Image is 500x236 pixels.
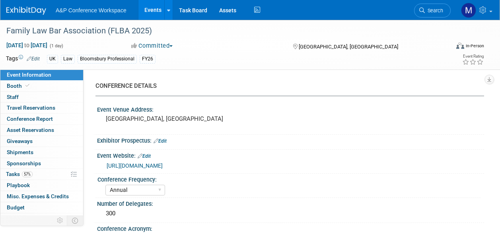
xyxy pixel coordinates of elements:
[7,94,19,100] span: Staff
[0,213,83,224] a: ROI, Objectives & ROO
[0,191,83,202] a: Misc. Expenses & Credits
[465,43,484,49] div: In-Person
[7,160,41,166] span: Sponsorships
[0,147,83,158] a: Shipments
[97,198,484,208] div: Number of Delegates:
[0,114,83,124] a: Conference Report
[95,82,478,90] div: CONFERENCE DETAILS
[0,202,83,213] a: Budget
[7,182,30,188] span: Playbook
[67,215,84,226] td: Toggle Event Tabs
[49,43,63,48] span: (1 day)
[56,7,126,14] span: A&P Conference Workspace
[7,72,51,78] span: Event Information
[7,116,53,122] span: Conference Report
[106,115,249,122] pre: [GEOGRAPHIC_DATA], [GEOGRAPHIC_DATA]
[97,223,484,233] div: Conference Acronym:
[0,70,83,80] a: Event Information
[78,55,137,63] div: Bloomsbury Professional
[6,54,40,64] td: Tags
[462,54,484,58] div: Event Rating
[7,104,55,111] span: Travel Reservations
[97,150,484,160] div: Event Website:
[107,162,163,169] a: [URL][DOMAIN_NAME]
[97,135,484,145] div: Exhibitor Prospectus:
[0,169,83,180] a: Tasks57%
[0,158,83,169] a: Sponsorships
[27,56,40,62] a: Edit
[0,92,83,103] a: Staff
[53,215,67,226] td: Personalize Event Tab Strip
[61,55,75,63] div: Law
[0,103,83,113] a: Travel Reservations
[103,207,478,220] div: 300
[414,4,451,17] a: Search
[4,24,443,38] div: Family Law Bar Association (FLBA 2025)
[456,43,464,49] img: Format-Inperson.png
[138,153,151,159] a: Edit
[97,104,484,114] div: Event Venue Address:
[7,149,33,155] span: Shipments
[128,42,176,50] button: Committed
[140,55,156,63] div: FY26
[6,7,46,15] img: ExhibitDay
[7,83,31,89] span: Booth
[7,193,69,199] span: Misc. Expenses & Credits
[7,215,60,222] span: ROI, Objectives & ROO
[0,180,83,191] a: Playbook
[23,42,31,48] span: to
[97,174,481,184] div: Conference Frequency:
[6,42,48,49] span: [DATE] [DATE]
[414,41,484,53] div: Event Format
[25,83,29,88] i: Booth reservation complete
[0,125,83,135] a: Asset Reservations
[47,55,58,63] div: UK
[22,171,33,177] span: 57%
[7,204,25,211] span: Budget
[461,3,476,18] img: Matt Hambridge
[0,81,83,91] a: Booth
[7,138,33,144] span: Giveaways
[0,136,83,147] a: Giveaways
[299,44,398,50] span: [GEOGRAPHIC_DATA], [GEOGRAPHIC_DATA]
[154,138,167,144] a: Edit
[7,127,54,133] span: Asset Reservations
[6,171,33,177] span: Tasks
[425,8,443,14] span: Search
